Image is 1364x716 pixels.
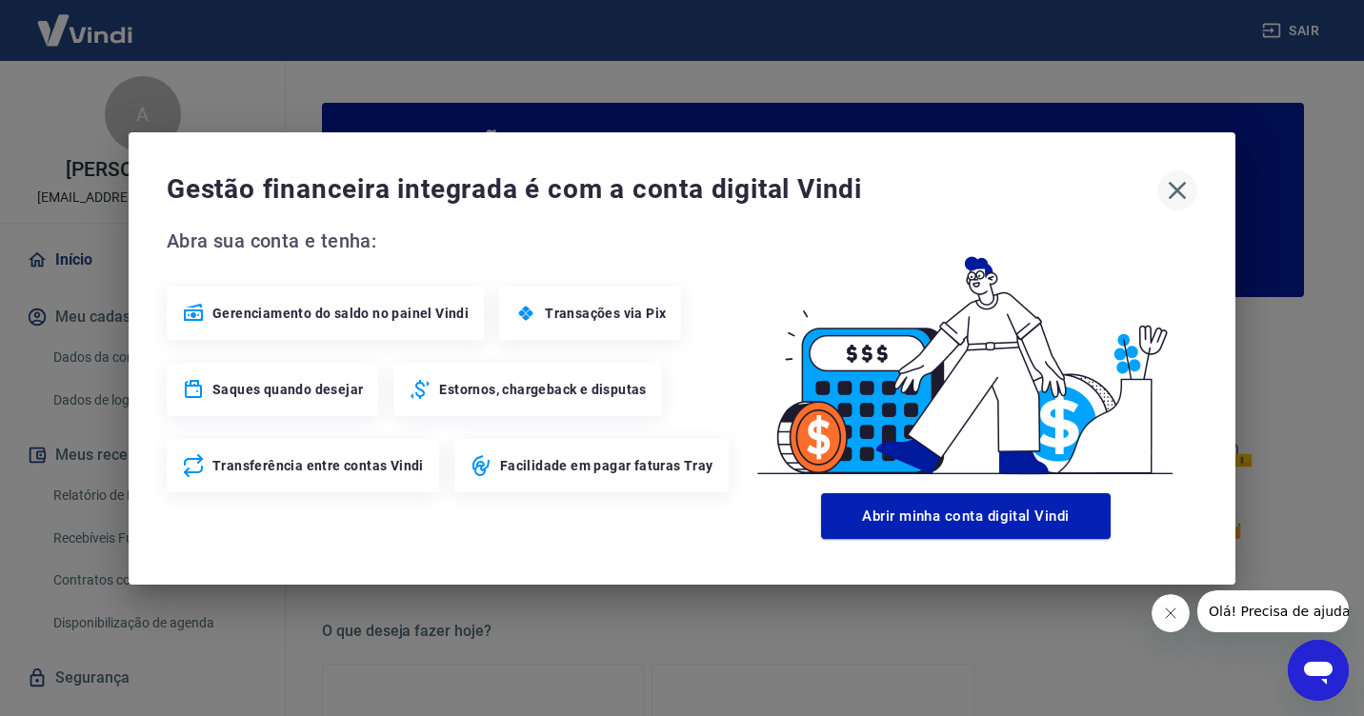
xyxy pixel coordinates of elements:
span: Saques quando desejar [212,380,363,399]
span: Abra sua conta e tenha: [167,226,734,256]
span: Transações via Pix [545,304,666,323]
span: Facilidade em pagar faturas Tray [500,456,713,475]
button: Abrir minha conta digital Vindi [821,493,1111,539]
iframe: Botão para abrir a janela de mensagens [1288,640,1349,701]
img: Good Billing [734,226,1197,486]
span: Gerenciamento do saldo no painel Vindi [212,304,469,323]
span: Estornos, chargeback e disputas [439,380,646,399]
span: Gestão financeira integrada é com a conta digital Vindi [167,170,1157,209]
span: Transferência entre contas Vindi [212,456,424,475]
iframe: Mensagem da empresa [1197,590,1349,632]
span: Olá! Precisa de ajuda? [11,13,160,29]
iframe: Fechar mensagem [1152,594,1190,632]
